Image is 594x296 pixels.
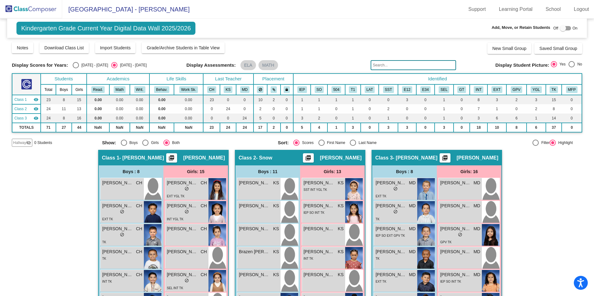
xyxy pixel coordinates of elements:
[41,84,56,95] th: Total
[293,84,311,95] th: Individualized Education Plan
[356,140,377,146] div: Last Name
[134,86,145,93] button: Writ.
[416,84,435,95] th: English Language Learner Level 3-4
[327,104,345,114] td: 0
[120,209,124,214] span: do_not_disturb_alt
[102,218,113,221] span: EXT TK
[320,155,362,161] span: [PERSON_NAME]
[361,123,379,132] td: 0
[379,123,398,132] td: 3
[371,60,456,70] input: Search...
[470,123,487,132] td: 18
[12,104,41,114] td: Kim Snow - Snow
[203,104,220,114] td: 0
[304,155,312,164] mat-icon: picture_as_pdf
[236,84,253,95] th: Mary Derifield
[174,114,203,123] td: 0.00
[562,84,582,95] th: MFEP
[239,180,270,186] span: [PERSON_NAME]
[398,84,416,95] th: English Language Learner Level 1-2
[149,123,174,132] td: NaN
[437,165,501,178] div: Girls: 16
[311,95,327,104] td: 1
[566,86,578,93] button: MFP
[102,226,133,232] span: [PERSON_NAME]
[136,180,142,186] span: CH
[167,218,184,221] span: INT YGL TK
[73,62,147,68] mat-radio-group: Select an option
[130,104,149,114] td: 0.00
[236,95,253,104] td: 0
[531,86,542,93] button: YGL
[154,86,169,93] button: Behav.
[527,104,546,114] td: 2
[267,95,281,104] td: 2
[495,62,549,68] span: Display Student Picture:
[304,180,335,186] span: [PERSON_NAME]
[293,104,311,114] td: 1
[56,95,72,104] td: 8
[409,180,416,186] span: MD
[87,74,149,84] th: Academics
[240,60,256,70] mat-chip: ELA
[327,95,345,104] td: 1
[506,95,526,104] td: 2
[454,104,470,114] td: 0
[183,155,225,161] span: [PERSON_NAME]
[273,203,279,209] span: KS
[267,84,281,95] th: Keep with students
[119,155,164,161] span: - [PERSON_NAME]
[550,86,558,93] button: TK
[167,195,185,198] span: EXT YGL TK
[546,95,562,104] td: 15
[41,123,56,132] td: 71
[440,180,471,186] span: [PERSON_NAME]
[506,104,526,114] td: 0
[527,84,546,95] th: Young for Grade Level
[376,218,380,221] span: TK
[203,95,220,104] td: 23
[304,203,335,209] span: [PERSON_NAME]
[398,114,416,123] td: 0
[297,86,307,93] button: IEP
[562,95,582,104] td: 0
[393,155,437,161] span: - [PERSON_NAME]
[474,86,483,93] button: INT
[492,46,527,51] span: New Small Group
[136,203,142,209] span: CH
[398,104,416,114] td: 0
[435,123,454,132] td: 3
[149,74,203,84] th: Life Skills
[278,140,449,146] mat-radio-group: Select an option
[12,95,41,104] td: Christy Hetland - Hetland
[102,180,133,186] span: [PERSON_NAME]
[109,114,130,123] td: 0.00
[440,153,450,163] button: Print Students Details
[539,140,550,146] div: Filter
[56,84,72,95] th: Boys
[34,106,39,111] mat-icon: visibility
[379,104,398,114] td: 2
[454,114,470,123] td: 0
[130,123,149,132] td: NaN
[166,153,177,163] button: Print Students Details
[109,95,130,104] td: 0.00
[534,43,582,54] button: Saved Small Group
[511,86,522,93] button: GPV
[435,84,454,95] th: Social Emotional Learning Needs
[281,114,293,123] td: 0
[72,114,87,123] td: 16
[72,104,87,114] td: 13
[34,97,39,102] mat-icon: visibility
[220,95,236,104] td: 0
[338,203,344,209] span: KS
[506,123,526,132] td: 8
[203,74,253,84] th: Last Teacher
[569,4,594,14] a: Logout
[16,22,195,35] span: Kindergarten Grade Current Year Digital Data Wall 2025/2026
[14,115,27,121] span: Class 3
[163,165,228,178] div: Girls: 15
[12,62,68,68] span: Display Scores for Years:
[379,114,398,123] td: 1
[416,104,435,114] td: 0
